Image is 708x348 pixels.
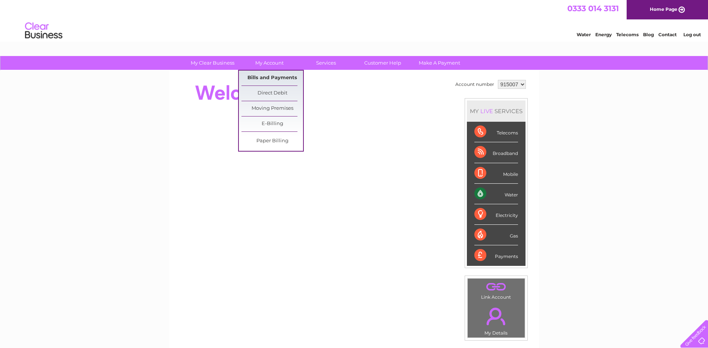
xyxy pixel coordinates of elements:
[241,86,303,101] a: Direct Debit
[241,101,303,116] a: Moving Premises
[567,4,619,13] a: 0333 014 3131
[643,32,654,37] a: Blog
[25,19,63,42] img: logo.png
[470,303,523,329] a: .
[474,122,518,142] div: Telecoms
[474,204,518,225] div: Electricity
[470,280,523,293] a: .
[182,56,243,70] a: My Clear Business
[616,32,639,37] a: Telecoms
[295,56,357,70] a: Services
[467,278,525,302] td: Link Account
[658,32,677,37] a: Contact
[683,32,701,37] a: Log out
[577,32,591,37] a: Water
[595,32,612,37] a: Energy
[474,245,518,265] div: Payments
[352,56,414,70] a: Customer Help
[238,56,300,70] a: My Account
[479,108,495,115] div: LIVE
[453,78,496,91] td: Account number
[409,56,470,70] a: Make A Payment
[474,184,518,204] div: Water
[241,134,303,149] a: Paper Billing
[467,301,525,338] td: My Details
[241,116,303,131] a: E-Billing
[474,142,518,163] div: Broadband
[241,71,303,86] a: Bills and Payments
[178,4,531,36] div: Clear Business is a trading name of Verastar Limited (registered in [GEOGRAPHIC_DATA] No. 3667643...
[474,163,518,184] div: Mobile
[474,225,518,245] div: Gas
[467,100,525,122] div: MY SERVICES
